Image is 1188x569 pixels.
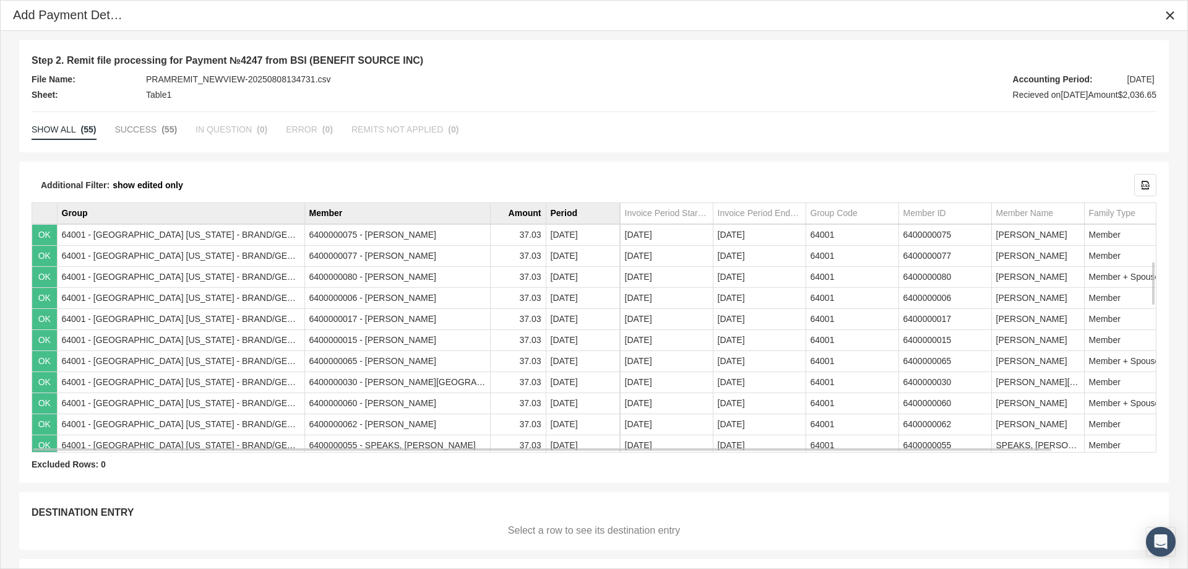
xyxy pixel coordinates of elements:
td: [PERSON_NAME][GEOGRAPHIC_DATA] [991,372,1084,393]
td: 6400000055 - SPEAKS, [PERSON_NAME] [304,435,490,456]
td: 37.03 [490,351,546,372]
td: 37.03 [490,393,546,414]
span: ERROR [286,124,317,134]
td: Column Invoice Period Start Date [620,203,713,224]
td: [PERSON_NAME] [991,267,1084,288]
td: 6400000062 [898,414,991,435]
td: 64001 [806,351,898,372]
div: Period [551,207,578,219]
span: (55) [161,124,177,134]
div: Export all data to Excel [1134,174,1156,196]
td: 64001 [806,288,898,309]
td: Column Member Name [991,203,1084,224]
td: [PERSON_NAME] [991,330,1084,351]
td: 6400000077 - [PERSON_NAME] [304,246,490,267]
td: 64001 [806,393,898,414]
td: [DATE] [713,309,806,330]
td: Column Group [57,203,304,224]
div: Select a row to see its destination entry [32,524,1156,537]
td: 64001 [806,414,898,435]
td: [DATE] [546,267,620,288]
td: 64001 - [GEOGRAPHIC_DATA] [US_STATE] - BRAND/GENERIC-1 [57,225,304,246]
td: 6400000077 [898,246,991,267]
div: Family Type [1089,207,1135,219]
span: (0) [448,124,458,134]
td: Member + Spouse + Child(ren) [1084,393,1177,414]
div: Add Payment Details [13,7,127,24]
td: 64001 [806,435,898,456]
span: [DATE] [1127,72,1155,87]
td: 37.03 [490,372,546,393]
td: [DATE] [713,288,806,309]
td: 37.03 [490,246,546,267]
td: 6400000015 [898,330,991,351]
span: Step 2. Remit file processing for Payment №4247 from BSI (BENEFIT SOURCE INC) [32,53,423,68]
div: Member ID [903,207,946,219]
td: Column Group Code [806,203,898,224]
td: 64001 - [GEOGRAPHIC_DATA] [US_STATE] - BRAND/GENERIC-1 [57,330,304,351]
td: OK [32,351,57,372]
div: Group Code [811,207,858,219]
td: 64001 - [GEOGRAPHIC_DATA] [US_STATE] - BRAND/GENERIC-1 [57,372,304,393]
div: Amount [509,207,541,219]
td: 64001 [806,330,898,351]
span: (0) [257,124,267,134]
td: Member [1084,288,1177,309]
td: [DATE] [713,435,806,456]
td: [DATE] [620,246,713,267]
td: Column Family Type [1084,203,1177,224]
span: PRAMREMIT_NEWVIEW-20250808134731.csv [146,72,331,87]
td: [DATE] [546,288,620,309]
div: Invoice Period Start Date [625,207,708,219]
td: 6400000006 - [PERSON_NAME] [304,288,490,309]
td: [DATE] [620,330,713,351]
td: SPEAKS, [PERSON_NAME] [991,435,1084,456]
td: [DATE] [620,225,713,246]
td: 64001 - [GEOGRAPHIC_DATA] [US_STATE] - BRAND/GENERIC-1 [57,414,304,435]
td: [DATE] [546,372,620,393]
td: 64001 [806,225,898,246]
span: (55) [81,124,97,134]
td: [DATE] [546,414,620,435]
td: [DATE] [620,288,713,309]
td: OK [32,246,57,267]
td: 6400000062 - [PERSON_NAME] [304,414,490,435]
td: 64001 - [GEOGRAPHIC_DATA] [US_STATE] - BRAND/GENERIC-1 [57,267,304,288]
td: 6400000060 - [PERSON_NAME] [304,393,490,414]
td: Column Period [546,203,620,224]
td: OK [32,435,57,456]
td: 64001 - [GEOGRAPHIC_DATA] [US_STATE] - BRAND/GENERIC-1 [57,246,304,267]
td: 6400000017 - [PERSON_NAME] [304,309,490,330]
td: 37.03 [490,267,546,288]
td: Member [1084,435,1177,456]
td: [PERSON_NAME] [991,351,1084,372]
td: [DATE] [620,414,713,435]
td: [DATE] [620,435,713,456]
td: 6400000060 [898,393,991,414]
td: 64001 - [GEOGRAPHIC_DATA] [US_STATE] - BRAND/GENERIC-1 [57,309,304,330]
td: Column Member ID [898,203,991,224]
td: Member [1084,225,1177,246]
td: 6400000065 - [PERSON_NAME] [304,351,490,372]
td: [DATE] [713,246,806,267]
span: SUCCESS [115,124,157,134]
td: [DATE] [713,351,806,372]
td: [DATE] [546,330,620,351]
td: OK [32,393,57,414]
td: [DATE] [620,309,713,330]
span: Additional Filter: [41,180,110,190]
a: show edited only [113,180,183,190]
span: Sheet: [32,87,140,103]
td: 6400000006 [898,288,991,309]
div: Member [309,207,343,219]
td: [DATE] [546,393,620,414]
div: Excluded Rows: 0 [32,459,1156,471]
span: Table1 [146,87,171,103]
div: Member Name [996,207,1054,219]
td: 37.03 [490,330,546,351]
span: Accounting Period: [1013,72,1121,87]
td: 6400000075 [898,225,991,246]
b: $2,036.65 [1118,90,1156,100]
td: 64001 [806,372,898,393]
td: [DATE] [620,267,713,288]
